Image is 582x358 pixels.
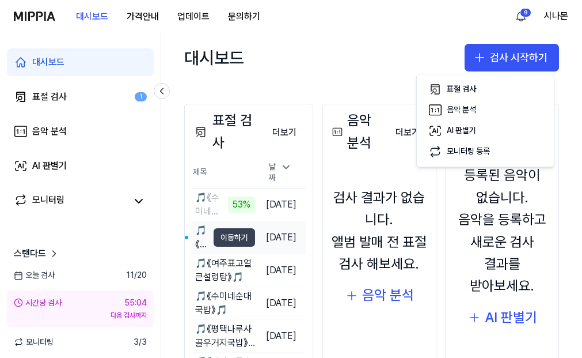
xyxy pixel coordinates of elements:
span: 오늘 검사 [14,270,55,281]
a: 모니터링 [14,193,126,209]
div: 1 [135,92,147,102]
a: 대시보드 [7,48,154,76]
button: 가격안내 [117,5,168,28]
td: [DATE] [255,287,306,319]
div: 검사 결과가 없습니다. 앨범 발매 전 표절 검사 해보세요. [330,187,429,276]
a: AI 판별기 [7,152,154,180]
button: 문의하기 [219,5,269,28]
button: 더보기 [386,121,429,144]
span: 모니터링 [14,337,54,348]
a: 표절 검사1 [7,83,154,111]
div: 음악 분석 [32,125,67,138]
button: 대시보드 [67,5,117,28]
div: 대시보드 [32,55,64,69]
div: 음악 분석 [447,104,476,116]
span: 11 / 20 [126,270,147,281]
div: 🎵《수미네순대국밥》🎵 [195,289,255,317]
img: logo [14,12,55,21]
button: 시나몬 [544,9,568,23]
th: 제목 [192,157,255,189]
div: 모니터링 등록 [447,146,490,157]
div: AI 판별기 [485,307,537,329]
div: 🎵《여주표고얼큰설렁탕》🎵 [195,257,255,284]
img: 알림 [514,9,528,23]
button: 업데이트 [168,5,219,28]
div: 날짜 [264,158,296,187]
div: 시간당 검사 [14,297,62,309]
td: [DATE] [255,221,306,254]
a: 음악 분석 [7,118,154,145]
div: 53% [228,197,255,213]
div: 등록된 음악이 없습니다. 음악을 등록하고 새로운 검사 결과를 받아보세요. [453,164,552,297]
td: [DATE] [255,188,306,221]
div: 55:04 [124,297,147,309]
a: 업데이트 [168,1,219,32]
div: 🎵《평택나루사골우거지국밥》🎵 (1) [195,224,208,251]
div: 🎵《평택나루사골우거지국밥》🎵 [195,322,255,350]
div: 대시보드 [184,44,244,71]
button: AI 판별기 [421,120,549,141]
button: 표절 검사 [421,79,549,100]
a: 더보기 [263,120,306,144]
button: 음악 분석 [421,100,549,120]
td: [DATE] [255,319,306,352]
button: 검사 시작하기 [465,44,559,71]
a: 더보기 [386,120,429,144]
button: AI 판별기 [467,307,537,329]
div: 음악 분석 [362,284,414,306]
div: AI 판별기 [447,125,476,137]
span: 3 / 3 [134,337,147,348]
div: AI 판별기 [32,159,67,173]
button: 더보기 [263,121,306,144]
button: 음악 분석 [345,284,414,306]
button: 모니터링 등록 [421,141,549,162]
div: 표절 검사 [192,110,263,154]
td: [DATE] [255,254,306,287]
div: 모니터링 [32,193,64,209]
a: 스탠다드 [14,247,60,261]
div: 음악 분석 [330,110,386,154]
div: 표절 검사 [32,90,67,104]
span: 스탠다드 [14,247,46,261]
div: 표절 검사 [447,84,476,95]
div: 다음 검사까지 [14,311,147,321]
div: 9 [520,8,531,17]
button: 알림9 [512,7,530,25]
button: 이동하기 [214,228,255,247]
div: 🎵《수미네순대국밥》🎵 (1) [195,191,225,218]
